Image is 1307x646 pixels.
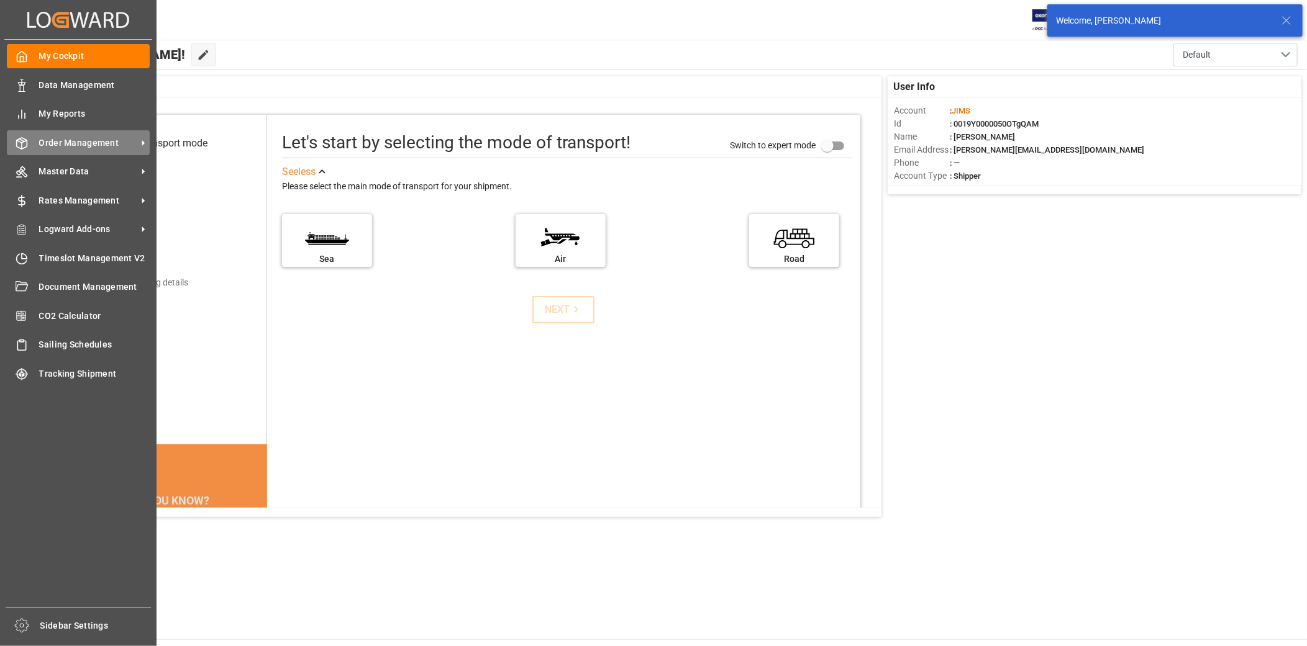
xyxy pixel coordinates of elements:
a: Tracking Shipment [7,361,150,385]
span: Id [894,117,950,130]
div: Welcome, [PERSON_NAME] [1056,14,1270,27]
span: : [PERSON_NAME][EMAIL_ADDRESS][DOMAIN_NAME] [950,145,1144,155]
span: Data Management [39,79,150,92]
span: Timeslot Management V2 [39,252,150,265]
span: Account [894,104,950,117]
a: Timeslot Management V2 [7,246,150,270]
div: NEXT [545,302,583,317]
span: Switch to expert mode [730,140,816,150]
a: My Reports [7,102,150,126]
span: Name [894,130,950,143]
img: Exertis%20JAM%20-%20Email%20Logo.jpg_1722504956.jpg [1032,9,1075,31]
button: NEXT [532,296,594,323]
span: : Shipper [950,171,981,181]
span: My Reports [39,107,150,120]
div: Let's start by selecting the mode of transport! [282,130,631,156]
span: Default [1183,48,1211,61]
span: Logward Add-ons [39,223,137,236]
div: Air [522,253,599,266]
div: See less [282,164,316,179]
div: Select transport mode [111,136,207,151]
div: DID YOU KNOW? [69,488,266,514]
span: Hello [PERSON_NAME]! [52,43,185,66]
div: Road [755,253,833,266]
a: Data Management [7,73,150,97]
span: Tracking Shipment [39,367,150,380]
span: Email Address [894,143,950,156]
span: : [PERSON_NAME] [950,132,1015,141]
span: Rates Management [39,194,137,207]
span: Master Data [39,165,137,178]
button: open menu [1173,43,1298,66]
span: : [950,106,970,115]
span: Phone [894,156,950,169]
span: My Cockpit [39,50,150,63]
span: Document Management [39,280,150,294]
span: Sidebar Settings [40,619,152,632]
a: Document Management [7,275,150,299]
a: My Cockpit [7,44,150,68]
span: : — [950,158,960,168]
div: Please select the main mode of transport for your shipment. [282,179,852,194]
a: Sailing Schedules [7,333,150,357]
span: User Info [894,79,936,94]
span: : 0019Y0000050OTgQAM [950,119,1039,128]
span: JIMS [952,106,970,115]
span: Order Management [39,137,137,150]
span: Sailing Schedules [39,338,150,351]
span: Account Type [894,169,950,182]
div: Sea [288,253,366,266]
span: CO2 Calculator [39,310,150,323]
a: CO2 Calculator [7,303,150,328]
